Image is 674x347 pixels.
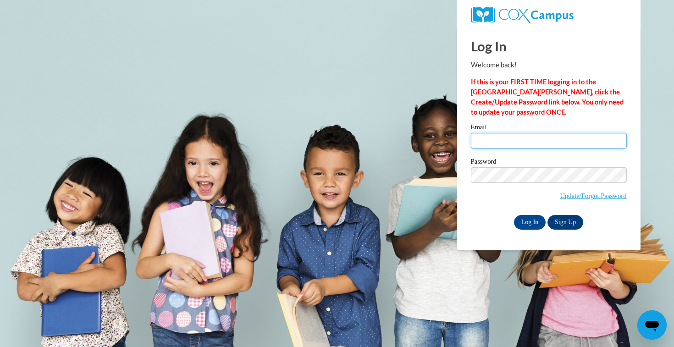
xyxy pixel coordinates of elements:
[471,158,627,167] label: Password
[471,60,627,70] p: Welcome back!
[471,7,574,23] img: COX Campus
[637,310,667,340] iframe: Button to launch messaging window
[514,215,546,230] input: Log In
[471,7,627,23] a: COX Campus
[471,37,627,55] h1: Log In
[471,124,627,133] label: Email
[560,192,626,199] a: Update/Forgot Password
[471,78,624,116] strong: If this is your FIRST TIME logging in to the [GEOGRAPHIC_DATA][PERSON_NAME], click the Create/Upd...
[547,215,583,230] a: Sign Up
